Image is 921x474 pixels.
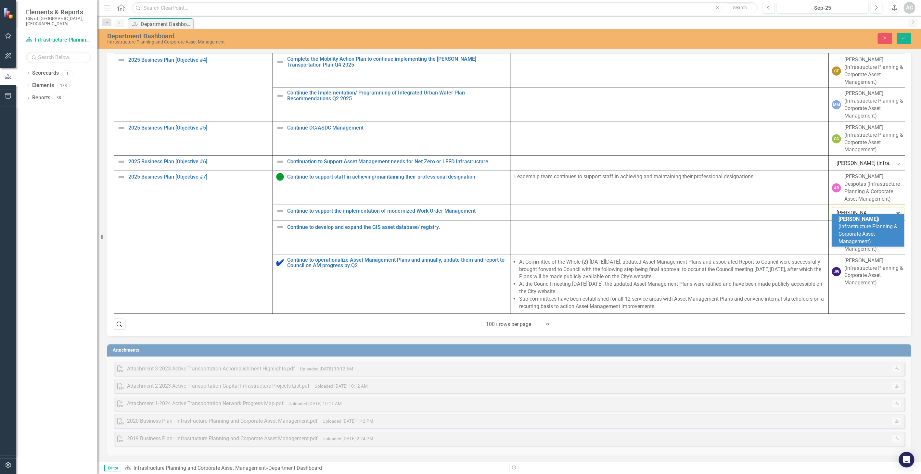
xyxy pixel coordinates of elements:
[32,94,50,102] a: Reports
[268,465,322,471] div: Department Dashboard
[117,124,125,132] img: Not Defined
[899,452,915,468] div: Open Intercom Messenger
[57,83,70,88] div: 183
[26,16,91,27] small: City of [GEOGRAPHIC_DATA], [GEOGRAPHIC_DATA]
[32,69,59,77] a: Scorecards
[117,173,125,181] img: Not Defined
[832,67,841,76] div: CT
[287,159,507,165] a: Continuation to Support Asset Management needs for Net Zero or LEED Infrastructure
[107,40,565,44] div: Infrastructure Planning and Corporate Asset Management
[832,134,841,143] div: CC
[32,82,54,89] a: Elements
[287,208,507,214] a: Continue to support the implementation of modernized Work Order Management
[132,2,758,14] input: Search ClearPoint...
[519,281,825,295] li: At the Council meeting [DATE][DATE], the updated Asset Management Plans were ratified and have be...
[276,124,284,132] img: Not Defined
[276,173,284,181] img: Proceeding as Anticipated
[838,216,878,222] span: [PERSON_NAME]
[276,58,284,66] img: Not Defined
[128,125,269,131] a: 2025 Business Plan [Objective #5]
[844,90,904,119] div: [PERSON_NAME] (Infrastructure Planning & Corporate Asset Management)
[844,124,904,154] div: [PERSON_NAME] (Infrastructure Planning & Corporate Asset Management)
[779,4,867,12] div: Sep-25
[117,56,125,64] img: Not Defined
[287,56,507,68] a: Complete the Mobility Action Plan to continue implementing the [PERSON_NAME] Transportation Plan ...
[287,174,507,180] a: Continue to support staff in achieving/maintaining their professional designation
[276,223,284,231] img: Not Defined
[276,92,284,100] img: Not Defined
[514,173,825,181] p: Leadership team continues to support staff in achieving and maintaining their professional design...
[519,258,825,281] li: At Committee of the Whole (2) [DATE][DATE], updated Asset Management Plans and associated Report ...
[287,257,507,268] a: Continue to operationalize Asset Management Plans and annually, update them and report to Council...
[844,56,904,86] div: [PERSON_NAME] (Infrastructure Planning & Corporate Asset Management)
[844,257,904,287] div: [PERSON_NAME] (Infrastructure Planning & Corporate Asset Management)
[287,90,507,101] a: Continue the Implementation/ Programming of Integrated Urban Water Plan Recommendations Q2 2025
[104,465,121,471] span: Editor
[117,158,125,166] img: Not Defined
[124,465,505,472] div: »
[276,259,284,267] img: Complete
[26,52,91,63] input: Search Below...
[276,207,284,215] img: Not Defined
[128,57,269,63] a: 2025 Business Plan [Objective #4]
[837,160,893,168] div: [PERSON_NAME] (Infrastructure Planning & Corporate Asset Management)
[54,95,64,101] div: 38
[128,174,269,180] a: 2025 Business Plan [Objective #7]
[832,183,841,193] div: AR
[26,36,91,44] a: Infrastructure Planning and Corporate Asset Management
[276,158,284,166] img: Not Defined
[134,465,266,471] a: Infrastructure Planning and Corporate Asset Management
[3,7,15,19] img: ClearPoint Strategy
[287,125,507,131] a: Continue DC/ASDC Management
[107,32,565,40] div: Department Dashboard
[844,173,904,203] div: [PERSON_NAME] Despotas (Infrastructure Planning & Corporate Asset Management)
[519,295,825,310] li: Sub-committees have been established for all 12 service areas with Asset Management Plans and con...
[62,70,72,76] div: 1
[287,224,507,230] a: Continue to develop and expand the GIS asset database/ registry.
[128,159,269,165] a: 2025 Business Plan [Objective #6]
[777,2,869,14] button: Sep-25
[832,100,841,109] div: MM
[838,216,897,244] span: i (Infrastructure Planning & Corporate Asset Management)
[26,8,91,16] span: Elements & Reports
[832,267,841,276] div: JW
[733,5,747,10] span: Search
[724,3,756,12] button: Search
[141,20,192,28] div: Department Dashboard
[904,2,915,14] button: AC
